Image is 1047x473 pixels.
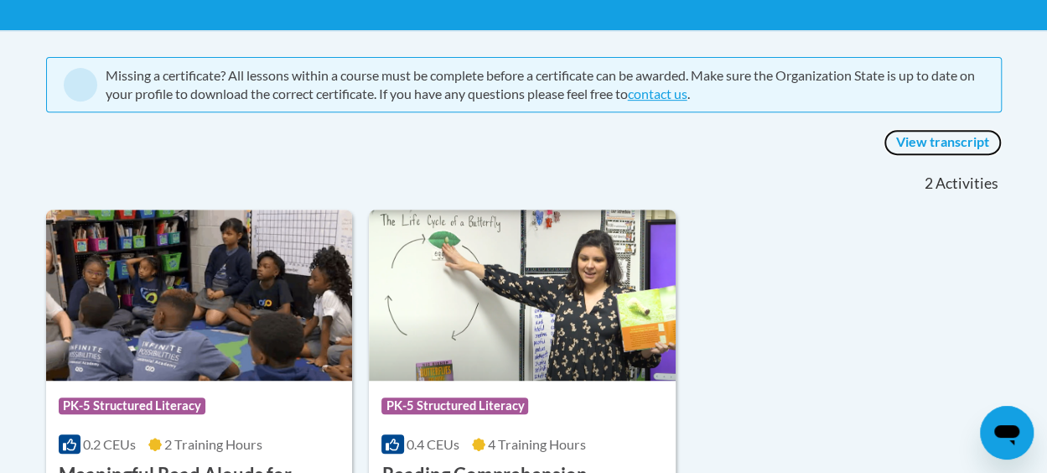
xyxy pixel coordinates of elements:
[369,210,676,381] img: Course Logo
[924,174,932,193] span: 2
[164,436,262,452] span: 2 Training Hours
[59,398,205,414] span: PK-5 Structured Literacy
[83,436,136,452] span: 0.2 CEUs
[884,129,1002,156] a: View transcript
[628,86,687,101] a: contact us
[980,406,1034,460] iframe: Button to launch messaging window
[488,436,586,452] span: 4 Training Hours
[936,174,998,193] span: Activities
[407,436,459,452] span: 0.4 CEUs
[381,398,528,414] span: PK-5 Structured Literacy
[106,66,984,103] div: Missing a certificate? All lessons within a course must be complete before a certificate can be a...
[46,210,353,381] img: Course Logo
